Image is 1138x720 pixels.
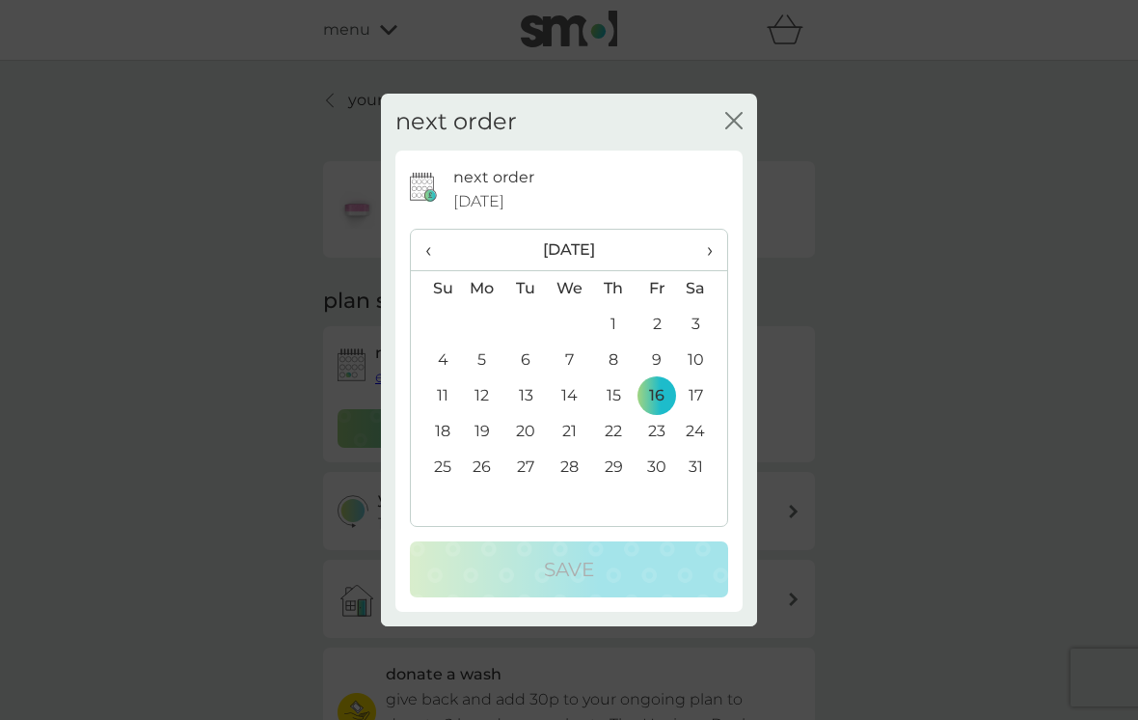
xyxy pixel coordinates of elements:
[544,554,594,585] p: Save
[453,189,504,214] span: [DATE]
[460,343,504,378] td: 5
[504,450,548,485] td: 27
[636,414,679,450] td: 23
[592,343,636,378] td: 8
[636,378,679,414] td: 16
[592,378,636,414] td: 15
[460,270,504,307] th: Mo
[636,450,679,485] td: 30
[411,414,460,450] td: 18
[548,343,592,378] td: 7
[453,165,534,190] p: next order
[679,343,727,378] td: 10
[592,270,636,307] th: Th
[460,414,504,450] td: 19
[460,450,504,485] td: 26
[636,307,679,343] td: 2
[425,230,446,270] span: ‹
[636,343,679,378] td: 9
[592,414,636,450] td: 22
[548,414,592,450] td: 21
[504,270,548,307] th: Tu
[460,378,504,414] td: 12
[411,270,460,307] th: Su
[679,414,727,450] td: 24
[679,450,727,485] td: 31
[679,378,727,414] td: 17
[636,270,679,307] th: Fr
[679,307,727,343] td: 3
[460,230,679,271] th: [DATE]
[411,343,460,378] td: 4
[693,230,713,270] span: ›
[548,270,592,307] th: We
[592,307,636,343] td: 1
[592,450,636,485] td: 29
[411,450,460,485] td: 25
[504,378,548,414] td: 13
[504,343,548,378] td: 6
[679,270,727,307] th: Sa
[725,112,743,132] button: close
[504,414,548,450] td: 20
[395,108,517,136] h2: next order
[548,378,592,414] td: 14
[410,541,728,597] button: Save
[548,450,592,485] td: 28
[411,378,460,414] td: 11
